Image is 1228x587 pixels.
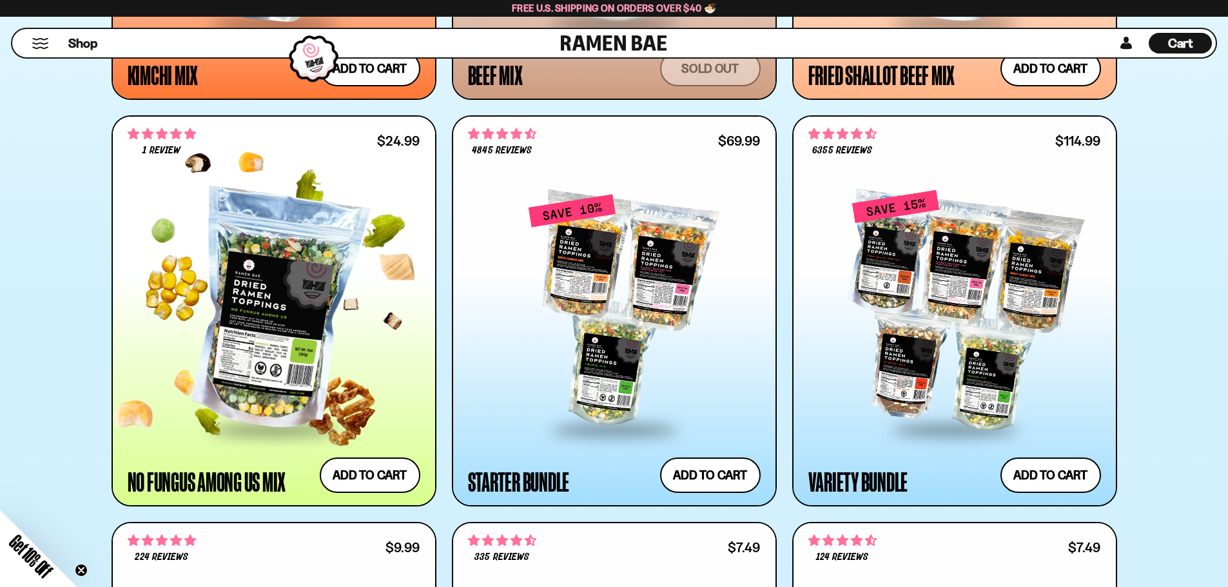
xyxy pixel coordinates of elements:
[808,126,877,142] span: 4.63 stars
[1149,29,1212,57] a: Cart
[128,126,196,142] span: 5.00 stars
[68,35,97,52] span: Shop
[472,146,531,156] span: 4845 reviews
[468,63,523,86] div: Beef Mix
[142,146,180,156] span: 1 review
[474,552,529,563] span: 335 reviews
[385,541,420,553] div: $9.99
[512,2,716,14] span: Free U.S. Shipping on Orders over $40 🍜
[728,541,760,553] div: $7.49
[808,532,877,549] span: 4.68 stars
[32,38,49,49] button: Mobile Menu Trigger
[808,63,955,86] div: Fried Shallot Beef Mix
[128,532,196,549] span: 4.76 stars
[452,115,777,506] a: 4.71 stars 4845 reviews $69.99 Starter Bundle Add to cart
[75,564,88,577] button: Close teaser
[135,552,188,563] span: 224 reviews
[792,115,1117,506] a: 4.63 stars 6355 reviews $114.99 Variety Bundle Add to cart
[468,470,570,493] div: Starter Bundle
[812,146,872,156] span: 6355 reviews
[1068,541,1100,553] div: $7.49
[816,552,868,563] span: 124 reviews
[320,457,420,493] button: Add to cart
[128,63,199,86] div: Kimchi Mix
[6,531,56,581] span: Get 10% Off
[718,135,760,147] div: $69.99
[377,135,420,147] div: $24.99
[128,470,286,493] div: No Fungus Among Us Mix
[112,115,436,506] a: 5.00 stars 1 review $24.99 No Fungus Among Us Mix Add to cart
[660,457,761,493] button: Add to cart
[1055,135,1100,147] div: $114.99
[1000,457,1101,493] button: Add to cart
[1168,35,1193,51] span: Cart
[468,532,536,549] span: 4.53 stars
[68,33,97,53] a: Shop
[468,126,536,142] span: 4.71 stars
[808,470,908,493] div: Variety Bundle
